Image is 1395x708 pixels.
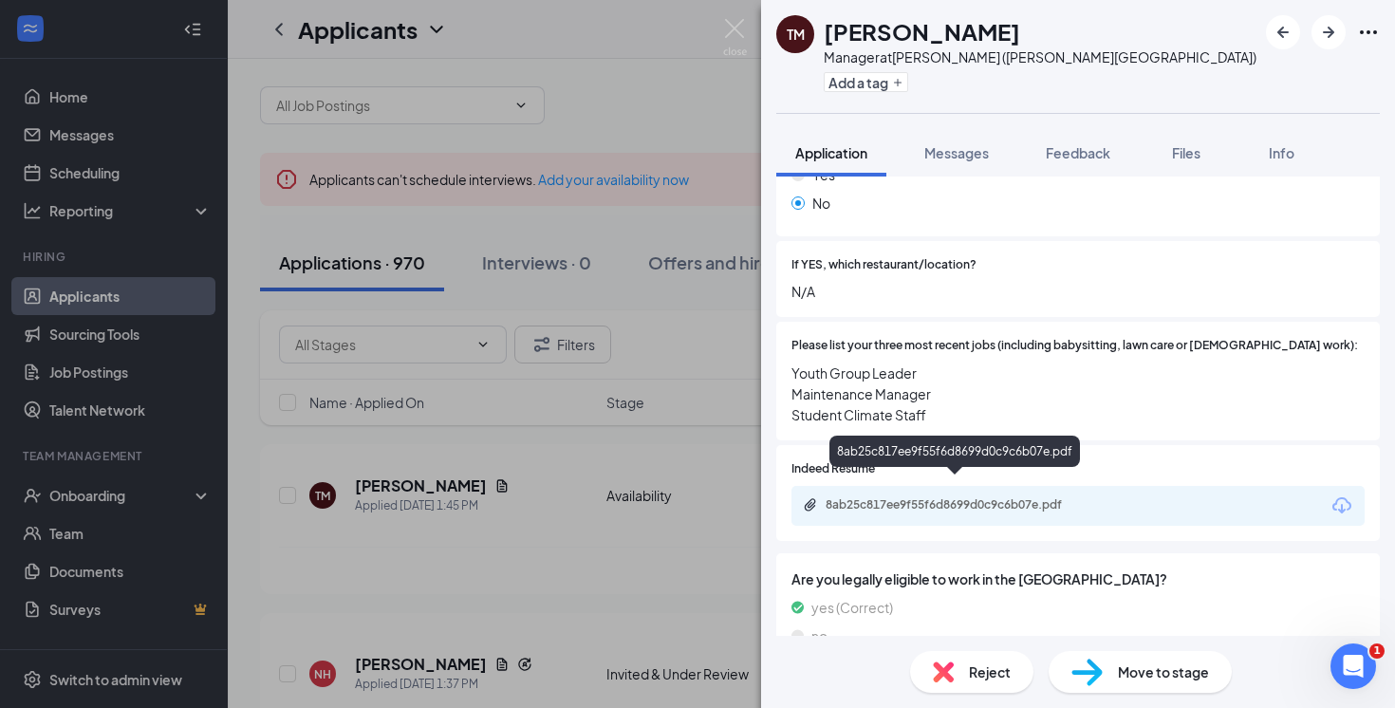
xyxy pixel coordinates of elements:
[791,281,1365,302] span: N/A
[824,72,908,92] button: PlusAdd a tag
[824,47,1256,66] div: Manager at [PERSON_NAME] ([PERSON_NAME][GEOGRAPHIC_DATA])
[791,568,1365,589] span: Are you legally eligible to work in the [GEOGRAPHIC_DATA]?
[1330,494,1353,517] svg: Download
[812,193,830,214] span: No
[1369,643,1385,659] span: 1
[1330,643,1376,689] iframe: Intercom live chat
[1172,144,1200,161] span: Files
[1046,144,1110,161] span: Feedback
[811,597,893,618] span: yes (Correct)
[1357,21,1380,44] svg: Ellipses
[811,625,828,646] span: no
[787,25,805,44] div: TM
[795,144,867,161] span: Application
[1272,21,1294,44] svg: ArrowLeftNew
[791,363,1365,425] span: Youth Group Leader Maintenance Manager Student Climate Staff
[791,337,1358,355] span: Please list your three most recent jobs (including babysitting, lawn care or [DEMOGRAPHIC_DATA] w...
[829,436,1080,467] div: 8ab25c817ee9f55f6d8699d0c9c6b07e.pdf
[1311,15,1346,49] button: ArrowRight
[791,460,875,478] span: Indeed Resume
[892,77,903,88] svg: Plus
[803,497,818,512] svg: Paperclip
[1317,21,1340,44] svg: ArrowRight
[826,497,1091,512] div: 8ab25c817ee9f55f6d8699d0c9c6b07e.pdf
[924,144,989,161] span: Messages
[1118,661,1209,682] span: Move to stage
[1266,15,1300,49] button: ArrowLeftNew
[1269,144,1294,161] span: Info
[824,15,1020,47] h1: [PERSON_NAME]
[803,497,1110,515] a: Paperclip8ab25c817ee9f55f6d8699d0c9c6b07e.pdf
[969,661,1011,682] span: Reject
[791,256,976,274] span: If YES, which restaurant/location?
